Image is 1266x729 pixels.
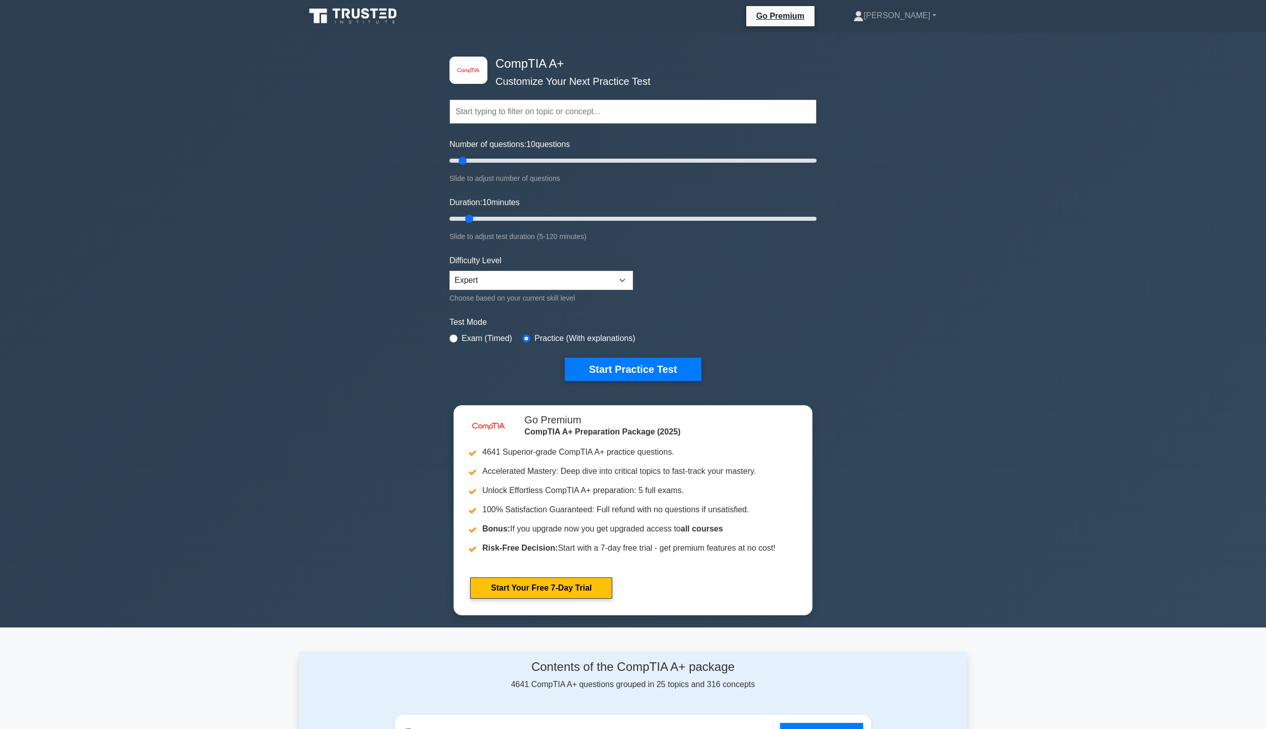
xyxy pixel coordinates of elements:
a: [PERSON_NAME] [829,6,961,26]
span: 10 [482,198,491,207]
label: Test Mode [449,316,817,328]
label: Exam (Timed) [462,332,512,345]
span: 10 [526,140,535,149]
div: Slide to adjust number of questions [449,172,817,184]
a: Go Premium [750,10,810,22]
div: Slide to adjust test duration (5-120 minutes) [449,230,817,242]
button: Start Practice Test [565,358,701,381]
label: Difficulty Level [449,255,502,267]
label: Practice (With explanations) [534,332,635,345]
h4: Contents of the CompTIA A+ package [395,660,871,674]
label: Number of questions: questions [449,138,570,151]
label: Duration: minutes [449,197,520,209]
a: Start Your Free 7-Day Trial [470,577,612,599]
div: 4641 CompTIA A+ questions grouped in 25 topics and 316 concepts [395,660,871,691]
div: Choose based on your current skill level [449,292,633,304]
input: Start typing to filter on topic or concept... [449,100,817,124]
h4: CompTIA A+ [491,57,767,71]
